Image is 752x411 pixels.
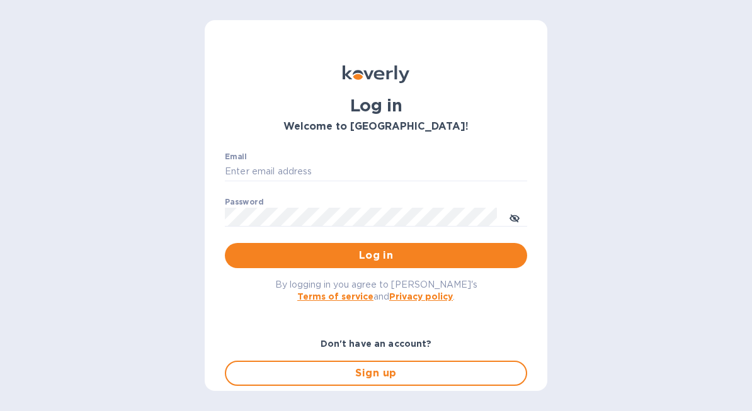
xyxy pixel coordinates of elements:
label: Email [225,154,247,161]
a: Terms of service [297,291,373,301]
h3: Welcome to [GEOGRAPHIC_DATA]! [225,121,527,133]
span: By logging in you agree to [PERSON_NAME]'s and . [275,279,477,301]
label: Password [225,199,263,206]
button: Log in [225,243,527,268]
span: Log in [235,248,517,263]
button: Sign up [225,361,527,386]
input: Enter email address [225,162,527,181]
button: toggle password visibility [502,205,527,230]
img: Koverly [343,65,409,83]
b: Don't have an account? [321,339,432,349]
span: Sign up [236,366,516,381]
a: Privacy policy [389,291,453,301]
h1: Log in [225,96,527,116]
